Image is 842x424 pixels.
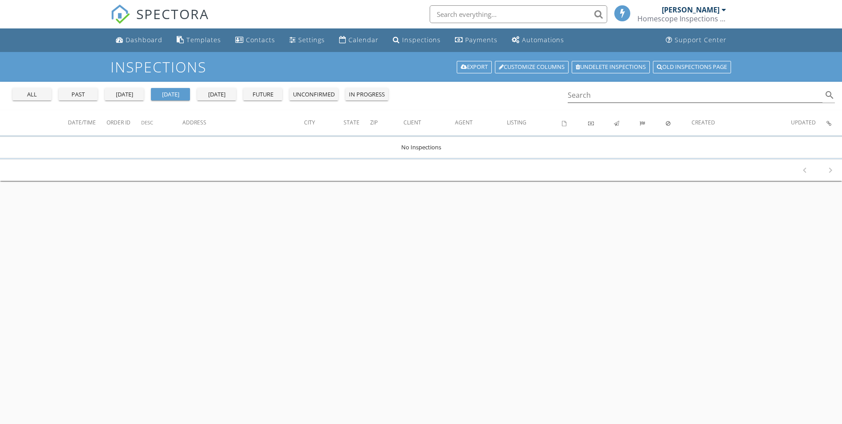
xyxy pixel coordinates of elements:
div: [DATE] [201,90,233,99]
a: Inspections [389,32,444,48]
th: Canceled: Not sorted. [666,110,692,135]
div: [PERSON_NAME] [662,5,719,14]
a: SPECTORA [111,12,209,31]
th: Zip: Not sorted. [370,110,403,135]
div: in progress [349,90,385,99]
div: unconfirmed [293,90,335,99]
div: Templates [186,36,221,44]
span: Created [692,119,715,126]
span: Listing [507,119,526,126]
button: past [59,88,98,100]
div: Support Center [675,36,727,44]
th: City: Not sorted. [304,110,344,135]
button: all [12,88,51,100]
span: Zip [370,119,378,126]
a: Settings [286,32,328,48]
span: Date/Time [68,119,96,126]
div: [DATE] [108,90,140,99]
i: search [824,90,835,100]
a: Templates [173,32,225,48]
th: Paid: Not sorted. [588,110,614,135]
th: Desc: Not sorted. [141,110,182,135]
th: Address: Not sorted. [182,110,304,135]
button: [DATE] [197,88,236,100]
span: State [344,119,360,126]
input: Search everything... [430,5,607,23]
button: in progress [345,88,388,100]
span: SPECTORA [136,4,209,23]
a: Payments [451,32,501,48]
th: Agreements signed: Not sorted. [562,110,588,135]
a: Dashboard [112,32,166,48]
a: Contacts [232,32,279,48]
span: City [304,119,315,126]
button: [DATE] [151,88,190,100]
th: Client: Not sorted. [403,110,455,135]
a: Support Center [662,32,730,48]
span: Address [182,119,206,126]
div: Automations [522,36,564,44]
span: Desc [141,119,153,126]
th: Listing: Not sorted. [507,110,562,135]
button: unconfirmed [289,88,338,100]
a: Calendar [336,32,382,48]
div: [DATE] [154,90,186,99]
div: past [62,90,94,99]
th: Created: Not sorted. [692,110,791,135]
a: Old inspections page [653,61,731,73]
button: future [243,88,282,100]
a: Customize Columns [495,61,569,73]
th: Date/Time: Not sorted. [68,110,107,135]
th: Published: Not sorted. [614,110,640,135]
th: State: Not sorted. [344,110,370,135]
div: Contacts [246,36,275,44]
th: Order ID: Not sorted. [107,110,141,135]
div: future [247,90,279,99]
div: Dashboard [126,36,162,44]
div: Calendar [348,36,379,44]
a: Automations (Basic) [508,32,568,48]
span: Client [403,119,421,126]
h1: Inspections [111,59,732,75]
span: Order ID [107,119,130,126]
img: The Best Home Inspection Software - Spectora [111,4,130,24]
span: Updated [791,119,816,126]
div: all [16,90,48,99]
a: Export [457,61,492,73]
input: Search [568,88,823,103]
span: Agent [455,119,473,126]
th: Submitted: Not sorted. [640,110,665,135]
div: Settings [298,36,325,44]
th: Updated: Not sorted. [791,110,826,135]
div: Payments [465,36,498,44]
th: Agent: Not sorted. [455,110,507,135]
div: Inspections [402,36,441,44]
div: Homescope Inspections Inc. [637,14,726,23]
button: [DATE] [105,88,144,100]
a: Undelete inspections [572,61,650,73]
th: Inspection Details: Not sorted. [826,110,842,135]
